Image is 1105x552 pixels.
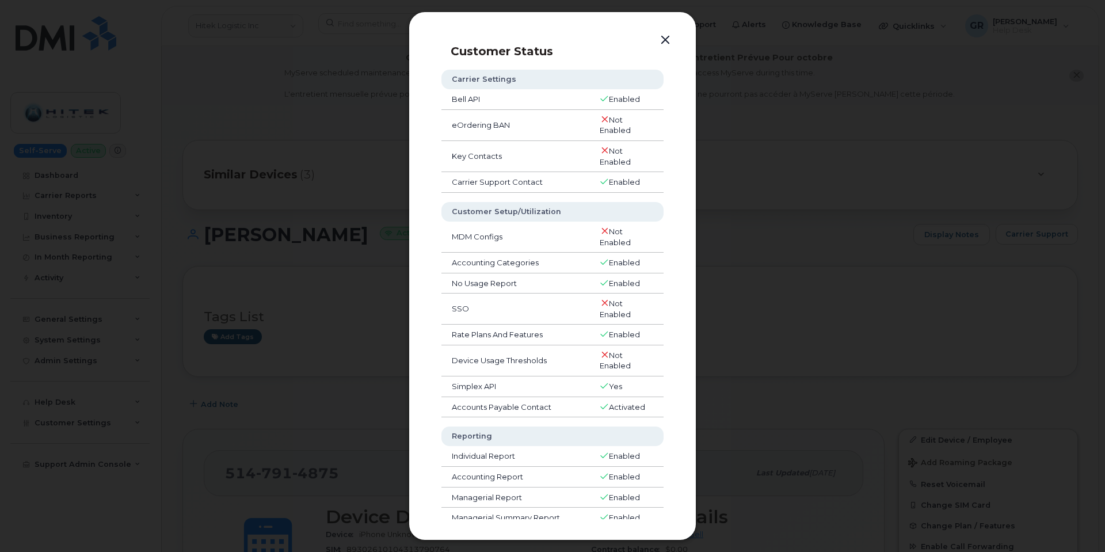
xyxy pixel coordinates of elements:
[441,70,664,89] th: Carrier Settings
[441,202,664,222] th: Customer Setup/Utilization
[609,402,645,412] span: Activated
[600,299,631,319] span: Not Enabled
[441,446,589,467] td: Individual Report
[600,146,631,166] span: Not Enabled
[600,115,631,135] span: Not Enabled
[609,451,640,460] span: Enabled
[609,472,640,481] span: Enabled
[609,330,640,339] span: Enabled
[451,44,675,58] p: Customer Status
[441,294,589,325] td: SSO
[441,488,589,508] td: Managerial Report
[609,177,640,186] span: Enabled
[441,172,589,193] td: Carrier Support Contact
[441,273,589,294] td: No Usage Report
[441,222,589,253] td: MDM Configs
[609,94,640,104] span: Enabled
[441,110,589,141] td: eOrdering BAN
[441,345,589,376] td: Device Usage Thresholds
[441,467,589,488] td: Accounting Report
[609,382,622,391] span: Yes
[609,258,640,267] span: Enabled
[441,376,589,397] td: Simplex API
[441,253,589,273] td: Accounting Categories
[441,427,664,446] th: Reporting
[441,325,589,345] td: Rate Plans And Features
[441,397,589,418] td: Accounts Payable Contact
[600,351,631,371] span: Not Enabled
[441,508,589,528] td: Managerial Summary Report
[600,227,631,247] span: Not Enabled
[609,279,640,288] span: Enabled
[609,493,640,502] span: Enabled
[441,141,589,172] td: Key Contacts
[609,513,640,522] span: Enabled
[441,89,589,110] td: Bell API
